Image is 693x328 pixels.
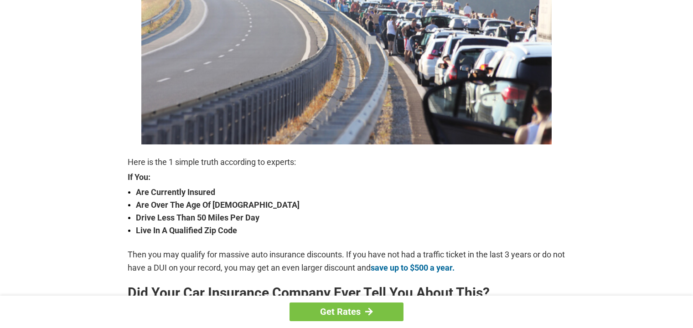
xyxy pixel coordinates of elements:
p: Then you may qualify for massive auto insurance discounts. If you have not had a traffic ticket i... [128,248,565,274]
a: Get Rates [290,302,403,321]
strong: Live In A Qualified Zip Code [136,224,565,237]
h2: Did Your Car Insurance Company Ever Tell You About This? [128,286,565,300]
strong: Are Over The Age Of [DEMOGRAPHIC_DATA] [136,199,565,211]
strong: Drive Less Than 50 Miles Per Day [136,211,565,224]
a: save up to $500 a year. [371,263,455,272]
strong: If You: [128,173,565,181]
p: Here is the 1 simple truth according to experts: [128,156,565,169]
strong: Are Currently Insured [136,186,565,199]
